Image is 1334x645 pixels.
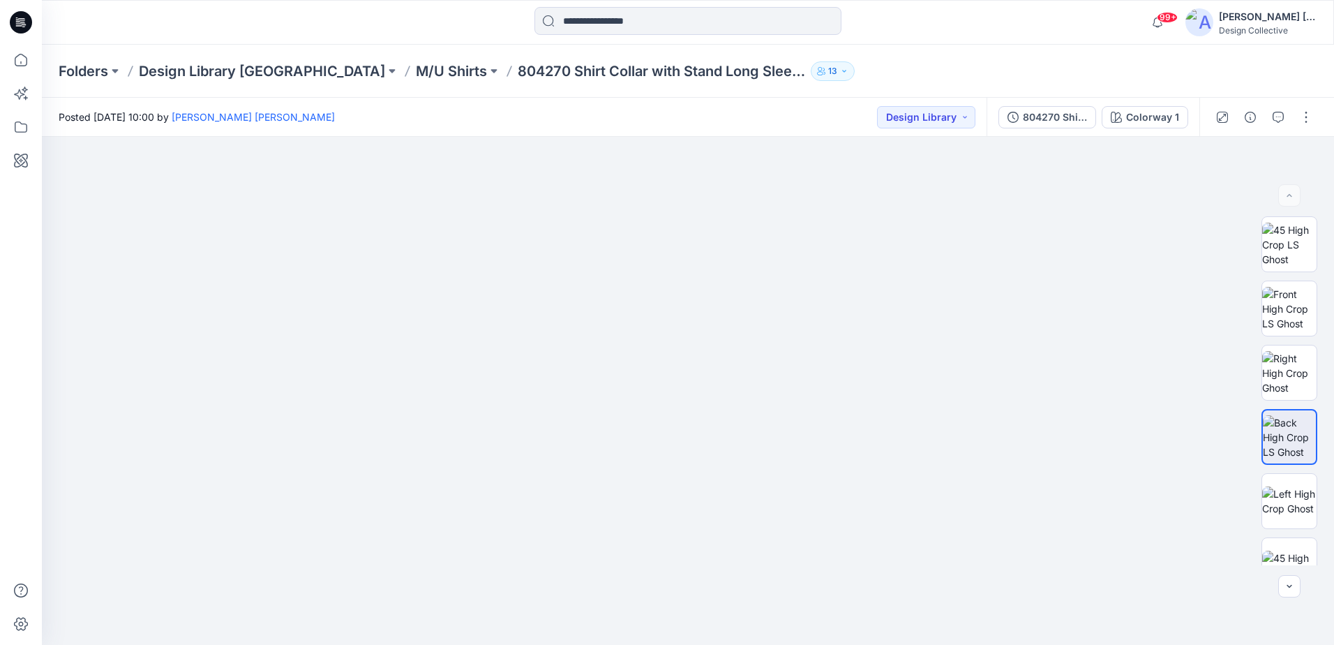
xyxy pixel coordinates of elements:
[1262,351,1317,395] img: Right High Crop Ghost
[811,61,855,81] button: 13
[1262,551,1317,580] img: 45 High Crop
[139,61,385,81] a: Design Library [GEOGRAPHIC_DATA]
[1126,110,1179,125] div: Colorway 1
[998,106,1096,128] button: 804270 Shirt Collar with Stand Long Sleeve Shirt
[1023,110,1087,125] div: 804270 Shirt Collar with Stand Long Sleeve Shirt
[1263,415,1316,459] img: Back High Crop LS Ghost
[828,64,837,79] p: 13
[59,61,108,81] a: Folders
[1157,12,1178,23] span: 99+
[1219,25,1317,36] div: Design Collective
[1262,287,1317,331] img: Front High Crop LS Ghost
[1262,487,1317,516] img: Left High Crop Ghost
[416,61,487,81] a: M/U Shirts
[1185,8,1213,36] img: avatar
[1102,106,1188,128] button: Colorway 1
[172,111,335,123] a: [PERSON_NAME] [PERSON_NAME]
[1262,223,1317,267] img: 45 High Crop LS Ghost
[518,61,805,81] p: 804270 Shirt Collar with Stand Long Sleeve Shirt
[1219,8,1317,25] div: [PERSON_NAME] [PERSON_NAME]
[1239,106,1261,128] button: Details
[59,110,335,124] span: Posted [DATE] 10:00 by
